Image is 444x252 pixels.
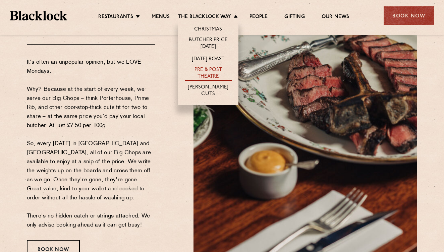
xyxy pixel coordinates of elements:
[152,14,170,21] a: Menus
[384,6,434,25] div: Book Now
[322,14,349,21] a: Our News
[10,11,67,20] img: BL_Textured_Logo-footer-cropped.svg
[185,67,232,81] a: Pre & Post Theatre
[178,14,231,21] a: The Blacklock Way
[185,84,232,98] a: [PERSON_NAME] Cuts
[98,14,133,21] a: Restaurants
[284,14,304,21] a: Gifting
[192,56,224,63] a: [DATE] Roast
[194,26,222,34] a: Christmas
[185,37,232,51] a: Butcher Price [DATE]
[27,58,155,230] p: It's often an unpopular opinion, but we LOVE Mondays. Why? Because at the start of every week, we...
[249,14,268,21] a: People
